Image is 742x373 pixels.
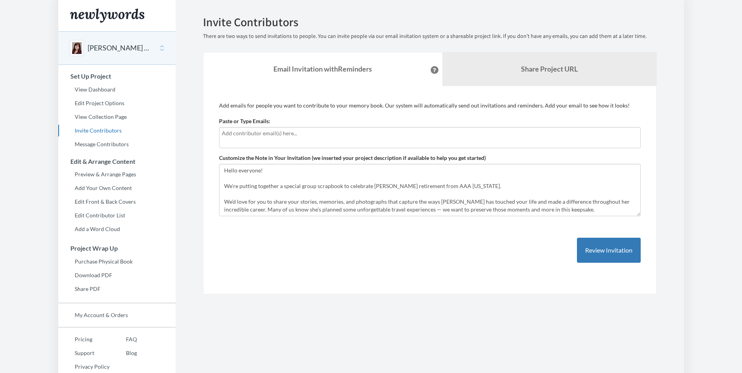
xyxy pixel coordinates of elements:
[58,210,176,221] a: Edit Contributor List
[58,223,176,235] a: Add a Word Cloud
[577,238,641,263] button: Review Invitation
[219,117,270,125] label: Paste or Type Emails:
[70,9,144,23] img: Newlywords logo
[521,65,578,73] b: Share Project URL
[58,125,176,136] a: Invite Contributors
[58,256,176,267] a: Purchase Physical Book
[219,164,641,216] textarea: Hello everyone! We’re putting together a special group scrapbook to celebrate [PERSON_NAME] retir...
[59,158,176,165] h3: Edit & Arrange Content
[58,269,176,281] a: Download PDF
[58,97,176,109] a: Edit Project Options
[58,196,176,208] a: Edit Front & Back Covers
[88,43,151,53] button: [PERSON_NAME] Retirement
[222,129,638,138] input: Add contributor email(s) here...
[59,73,176,80] h3: Set Up Project
[203,16,657,29] h2: Invite Contributors
[58,283,176,295] a: Share PDF
[58,347,110,359] a: Support
[59,245,176,252] h3: Project Wrap Up
[682,350,734,369] iframe: Opens a widget where you can chat to one of our agents
[110,347,137,359] a: Blog
[58,182,176,194] a: Add Your Own Content
[58,138,176,150] a: Message Contributors
[219,154,486,162] label: Customize the Note in Your Invitation (we inserted your project description if available to help ...
[110,334,137,345] a: FAQ
[58,361,110,373] a: Privacy Policy
[58,111,176,123] a: View Collection Page
[58,169,176,180] a: Preview & Arrange Pages
[58,84,176,95] a: View Dashboard
[58,309,176,321] a: My Account & Orders
[219,102,641,109] p: Add emails for people you want to contribute to your memory book. Our system will automatically s...
[58,334,110,345] a: Pricing
[273,65,372,73] strong: Email Invitation with Reminders
[203,32,657,40] p: There are two ways to send invitations to people. You can invite people via our email invitation ...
